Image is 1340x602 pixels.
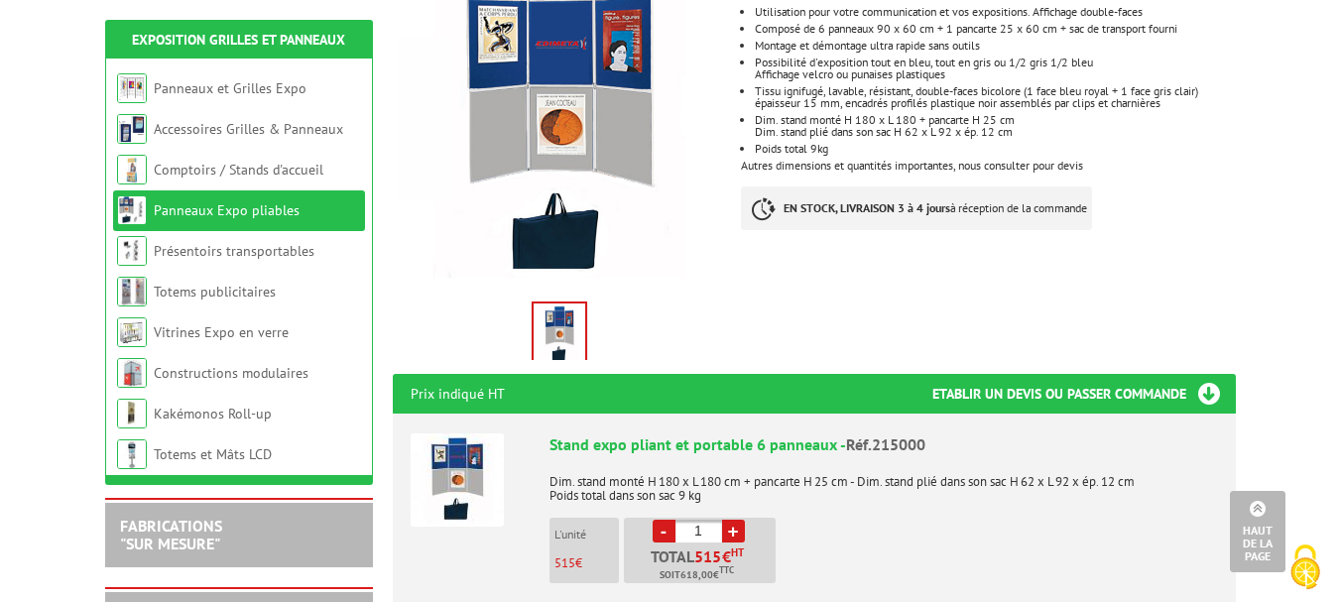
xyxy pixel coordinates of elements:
li: Composé de 6 panneaux 90 x 60 cm + 1 pancarte 25 x 60 cm + sac de transport fourni [755,23,1235,35]
a: Présentoirs transportables [154,242,314,260]
span: 515 [694,548,722,564]
p: L'unité [554,528,619,542]
a: Totems et Mâts LCD [154,445,272,463]
span: 618,00 [680,567,713,583]
p: Dim. stand monté H 180 x L 180 cm + pancarte H 25 cm - Dim. stand plié dans son sac H 62 x L 92 x... [549,461,1218,503]
img: Présentoirs transportables [117,236,147,266]
img: Stand expo pliant et portable 6 panneaux [411,433,504,527]
img: Panneaux Expo pliables [117,195,147,225]
li: Dim. stand monté H 180 x L 180 + pancarte H 25 cm Dim. stand plié dans son sac H 62 x L 92 x ép. ... [755,114,1235,138]
a: FABRICATIONS"Sur Mesure" [120,516,222,553]
img: Cookies (fenêtre modale) [1280,542,1330,592]
p: Prix indiqué HT [411,374,505,414]
img: Accessoires Grilles & Panneaux [117,114,147,144]
img: Vitrines Expo en verre [117,317,147,347]
div: Stand expo pliant et portable 6 panneaux - [549,433,1218,456]
li: Utilisation pour votre communication et vos expositions. Affichage double-faces [755,6,1235,18]
a: + [722,520,745,542]
li: Montage et démontage ultra rapide sans outils [755,40,1235,52]
img: Comptoirs / Stands d'accueil [117,155,147,184]
a: - [653,520,675,542]
button: Cookies (fenêtre modale) [1271,535,1340,602]
img: panneaux_pliables_215000_6_panneaux_contour_gris_2.jpg [534,303,585,365]
a: Comptoirs / Stands d'accueil [154,161,323,179]
p: Total [629,548,776,583]
p: à réception de la commande [741,186,1092,230]
span: Réf.215000 [846,434,925,454]
img: Totems publicitaires [117,277,147,306]
a: Accessoires Grilles & Panneaux [154,120,343,138]
span: Soit € [660,567,734,583]
a: Exposition Grilles et Panneaux [132,31,345,49]
strong: EN STOCK, LIVRAISON 3 à 4 jours [784,200,950,215]
a: Panneaux et Grilles Expo [154,79,306,97]
a: Constructions modulaires [154,364,308,382]
a: Totems publicitaires [154,283,276,301]
img: Kakémonos Roll-up [117,399,147,428]
a: Panneaux Expo pliables [154,201,300,219]
p: € [554,556,619,570]
img: Panneaux et Grilles Expo [117,73,147,103]
li: Tissu ignifugé, lavable, résistant, double-faces bicolore (1 face bleu royal + 1 face gris clair)... [755,85,1235,109]
img: Totems et Mâts LCD [117,439,147,469]
sup: HT [731,545,744,559]
h3: Etablir un devis ou passer commande [932,374,1236,414]
span: 515 [554,554,575,571]
li: Possibilité d'exposition tout en bleu, tout en gris ou 1/2 gris 1/2 bleu Affichage velcro ou puna... [755,57,1235,80]
a: Kakémonos Roll-up [154,405,272,422]
a: Haut de la page [1230,491,1285,572]
sup: TTC [719,564,734,575]
a: Vitrines Expo en verre [154,323,289,341]
span: € [722,548,731,564]
li: Poids total 9kg [755,143,1235,155]
img: Constructions modulaires [117,358,147,388]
